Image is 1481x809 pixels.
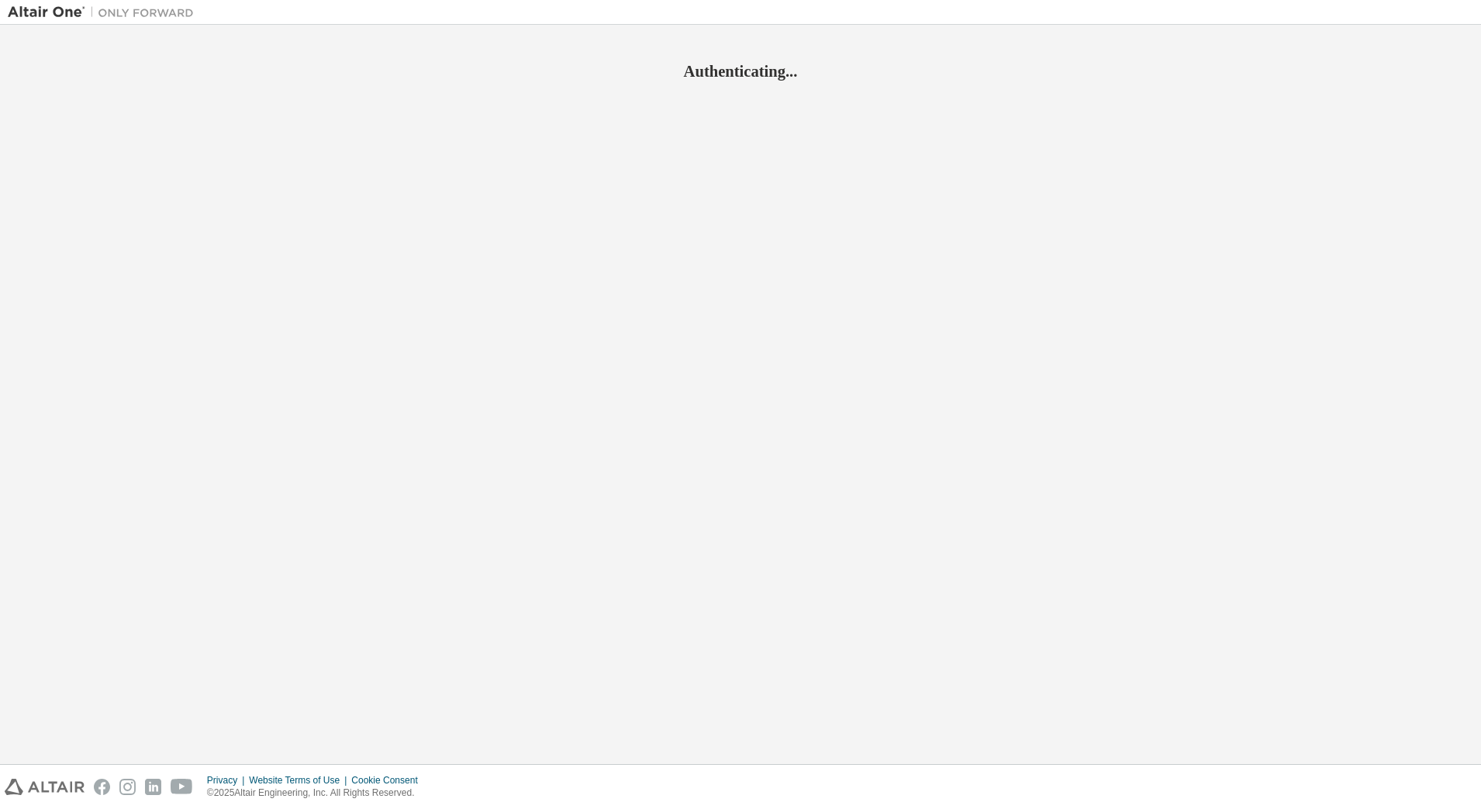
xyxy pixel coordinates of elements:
img: linkedin.svg [145,779,161,795]
img: youtube.svg [171,779,193,795]
img: facebook.svg [94,779,110,795]
div: Website Terms of Use [249,774,351,787]
p: © 2025 Altair Engineering, Inc. All Rights Reserved. [207,787,427,800]
h2: Authenticating... [8,61,1473,81]
img: Altair One [8,5,202,20]
div: Cookie Consent [351,774,426,787]
img: altair_logo.svg [5,779,85,795]
img: instagram.svg [119,779,136,795]
div: Privacy [207,774,249,787]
